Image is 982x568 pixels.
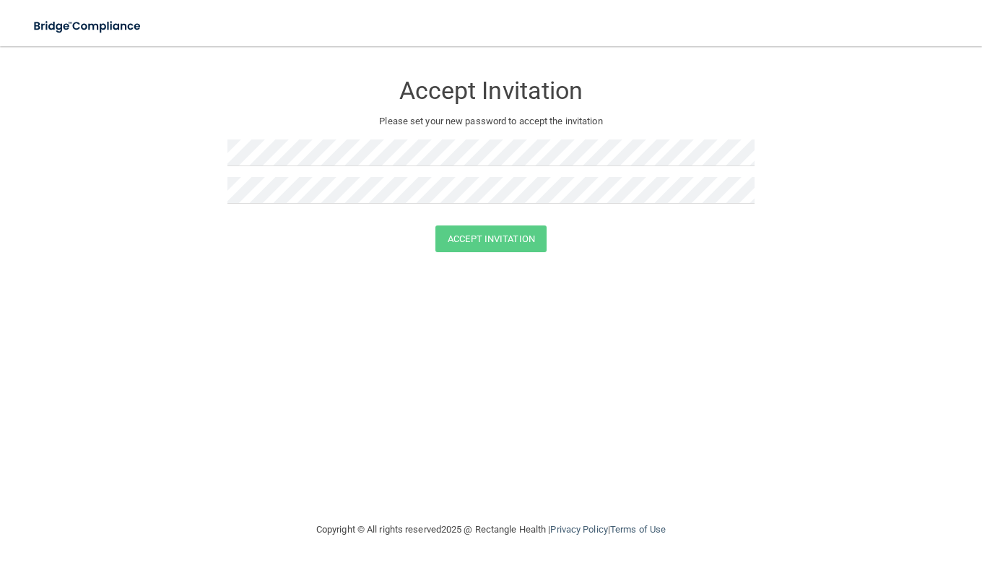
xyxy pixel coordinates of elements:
h3: Accept Invitation [227,77,755,104]
div: Copyright © All rights reserved 2025 @ Rectangle Health | | [227,507,755,553]
a: Privacy Policy [550,524,607,535]
p: Please set your new password to accept the invitation [238,113,744,130]
img: bridge_compliance_login_screen.278c3ca4.svg [22,12,155,41]
a: Terms of Use [610,524,666,535]
button: Accept Invitation [435,225,547,252]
